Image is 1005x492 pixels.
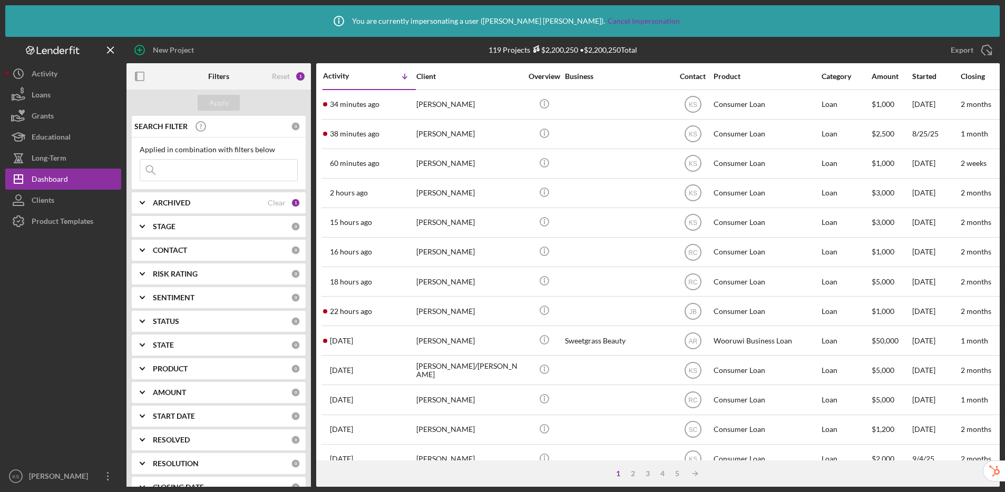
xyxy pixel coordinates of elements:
[626,469,640,478] div: 2
[688,131,697,138] text: KS
[330,130,379,138] time: 2025-09-19 16:41
[961,129,988,138] time: 1 month
[688,101,697,109] text: KS
[822,209,871,237] div: Loan
[32,105,54,129] div: Grants
[330,366,353,375] time: 2025-09-18 14:03
[565,327,670,355] div: Sweetgrass Beauty
[153,40,194,61] div: New Project
[872,336,899,345] span: $50,000
[416,416,522,444] div: [PERSON_NAME]
[153,293,194,302] b: SENTIMENT
[714,209,819,237] div: Consumer Loan
[822,72,871,81] div: Category
[291,364,300,373] div: 0
[416,327,522,355] div: [PERSON_NAME]
[5,63,121,84] button: Activity
[5,169,121,190] a: Dashboard
[912,416,960,444] div: [DATE]
[330,189,368,197] time: 2025-09-19 15:03
[416,72,522,81] div: Client
[872,129,894,138] span: $2,500
[153,436,190,444] b: RESOLVED
[611,469,626,478] div: 1
[872,247,894,256] span: $1,000
[961,395,988,404] time: 1 month
[670,469,685,478] div: 5
[714,268,819,296] div: Consumer Loan
[416,445,522,473] div: [PERSON_NAME]
[330,100,379,109] time: 2025-09-19 16:45
[688,397,698,404] text: RC
[872,72,911,81] div: Amount
[912,445,960,473] div: 9/4/25
[32,147,66,171] div: Long-Term
[268,199,286,207] div: Clear
[32,84,51,108] div: Loans
[330,396,353,404] time: 2025-09-18 11:11
[872,366,894,375] span: $5,000
[912,268,960,296] div: [DATE]
[912,327,960,355] div: [DATE]
[330,307,372,316] time: 2025-09-18 18:38
[295,71,306,82] div: 1
[822,120,871,148] div: Loan
[5,190,121,211] a: Clients
[153,270,198,278] b: RISK RATING
[822,297,871,325] div: Loan
[688,426,697,434] text: SC
[291,459,300,468] div: 0
[822,327,871,355] div: Loan
[291,245,300,255] div: 0
[872,425,894,434] span: $1,200
[714,179,819,207] div: Consumer Loan
[291,388,300,397] div: 0
[32,63,57,87] div: Activity
[291,293,300,302] div: 0
[940,40,1000,61] button: Export
[5,84,121,105] button: Loans
[330,278,372,286] time: 2025-09-18 23:10
[209,95,229,111] div: Apply
[416,91,522,119] div: [PERSON_NAME]
[912,179,960,207] div: [DATE]
[872,100,894,109] span: $1,000
[198,95,240,111] button: Apply
[153,246,187,254] b: CONTACT
[872,454,894,463] span: $2,000
[5,105,121,126] a: Grants
[912,209,960,237] div: [DATE]
[872,395,894,404] span: $5,000
[32,126,71,150] div: Educational
[822,416,871,444] div: Loan
[872,188,894,197] span: $3,000
[153,199,190,207] b: ARCHIVED
[961,100,991,109] time: 2 months
[291,269,300,279] div: 0
[688,367,697,374] text: KS
[961,425,991,434] time: 2 months
[153,388,186,397] b: AMOUNT
[951,40,973,61] div: Export
[822,386,871,414] div: Loan
[912,238,960,266] div: [DATE]
[872,218,894,227] span: $3,000
[153,412,195,420] b: START DATE
[714,416,819,444] div: Consumer Loan
[961,307,991,316] time: 2 months
[714,356,819,384] div: Consumer Loan
[5,147,121,169] a: Long-Term
[291,435,300,445] div: 0
[961,247,991,256] time: 2 months
[291,122,300,131] div: 0
[961,336,988,345] time: 1 month
[32,211,93,234] div: Product Templates
[416,268,522,296] div: [PERSON_NAME]
[291,340,300,350] div: 0
[714,327,819,355] div: Wooruwi Business Loan
[688,219,697,227] text: KS
[140,145,298,154] div: Applied in combination with filters below
[822,179,871,207] div: Loan
[608,17,680,25] a: Cancel Impersonation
